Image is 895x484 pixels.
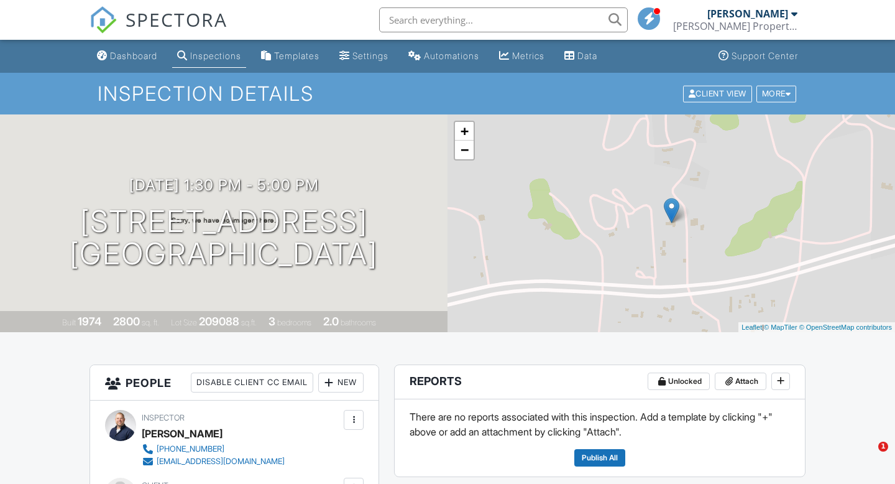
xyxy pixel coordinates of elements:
[126,6,227,32] span: SPECTORA
[89,17,227,43] a: SPECTORA
[142,318,159,327] span: sq. ft.
[707,7,788,20] div: [PERSON_NAME]
[455,141,474,159] a: Zoom out
[334,45,393,68] a: Settings
[559,45,602,68] a: Data
[379,7,628,32] input: Search everything...
[756,85,797,102] div: More
[62,318,76,327] span: Built
[323,315,339,328] div: 2.0
[341,318,376,327] span: bathrooms
[738,322,895,333] div: |
[799,323,892,331] a: © OpenStreetMap contributors
[318,373,364,393] div: New
[424,50,479,61] div: Automations
[89,6,117,34] img: The Best Home Inspection Software - Spectora
[90,365,379,401] h3: People
[764,323,797,331] a: © MapTiler
[741,323,762,331] a: Leaflet
[683,85,752,102] div: Client View
[494,45,549,68] a: Metrics
[241,318,257,327] span: sq.ft.
[274,50,319,61] div: Templates
[403,45,484,68] a: Automations (Basic)
[157,457,285,467] div: [EMAIL_ADDRESS][DOMAIN_NAME]
[113,315,140,328] div: 2800
[512,50,544,61] div: Metrics
[732,50,798,61] div: Support Center
[78,315,101,328] div: 1974
[878,442,888,452] span: 1
[673,20,797,32] div: Eaton Property Inspections
[142,443,285,455] a: [PHONE_NUMBER]
[142,424,223,443] div: [PERSON_NAME]
[98,83,797,105] h1: Inspection Details
[853,442,883,472] iframe: Intercom live chat
[70,205,378,271] h1: [STREET_ADDRESS] [GEOGRAPHIC_DATA]
[142,413,185,422] span: Inspector
[142,455,285,468] a: [EMAIL_ADDRESS][DOMAIN_NAME]
[352,50,388,61] div: Settings
[157,444,224,454] div: [PHONE_NUMBER]
[92,45,162,68] a: Dashboard
[455,122,474,141] a: Zoom in
[714,45,803,68] a: Support Center
[110,50,157,61] div: Dashboard
[256,45,324,68] a: Templates
[268,315,275,328] div: 3
[577,50,597,61] div: Data
[172,45,246,68] a: Inspections
[199,315,239,328] div: 209088
[191,373,313,393] div: Disable Client CC Email
[190,50,241,61] div: Inspections
[277,318,311,327] span: bedrooms
[682,88,755,98] a: Client View
[171,318,197,327] span: Lot Size
[129,177,319,193] h3: [DATE] 1:30 pm - 5:00 pm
